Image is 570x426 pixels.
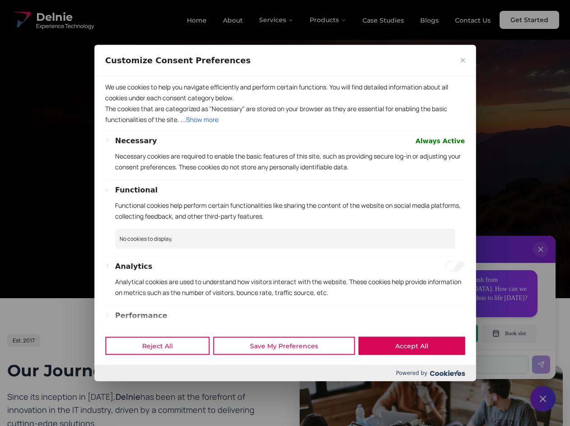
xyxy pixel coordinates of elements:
[430,370,465,376] img: Cookieyes logo
[105,103,465,125] p: The cookies that are categorized as "Necessary" are stored on your browser as they are essential ...
[460,58,465,62] img: Close
[115,229,455,248] p: No cookies to display.
[115,276,465,298] p: Analytical cookies are used to understand how visitors interact with the website. These cookies h...
[115,261,153,272] button: Analytics
[445,261,465,272] input: Enable Analytics
[358,337,465,355] button: Accept All
[416,135,465,146] span: Always Active
[115,200,465,221] p: Functional cookies help perform certain functionalities like sharing the content of the website o...
[115,150,465,172] p: Necessary cookies are required to enable the basic features of this site, such as providing secur...
[105,55,250,66] span: Customize Consent Preferences
[94,365,476,381] div: Powered by
[105,337,209,355] button: Reject All
[115,184,158,195] button: Functional
[186,114,218,125] button: Show more
[105,81,465,103] p: We use cookies to help you navigate efficiently and perform certain functions. You will find deta...
[213,337,355,355] button: Save My Preferences
[115,135,157,146] button: Necessary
